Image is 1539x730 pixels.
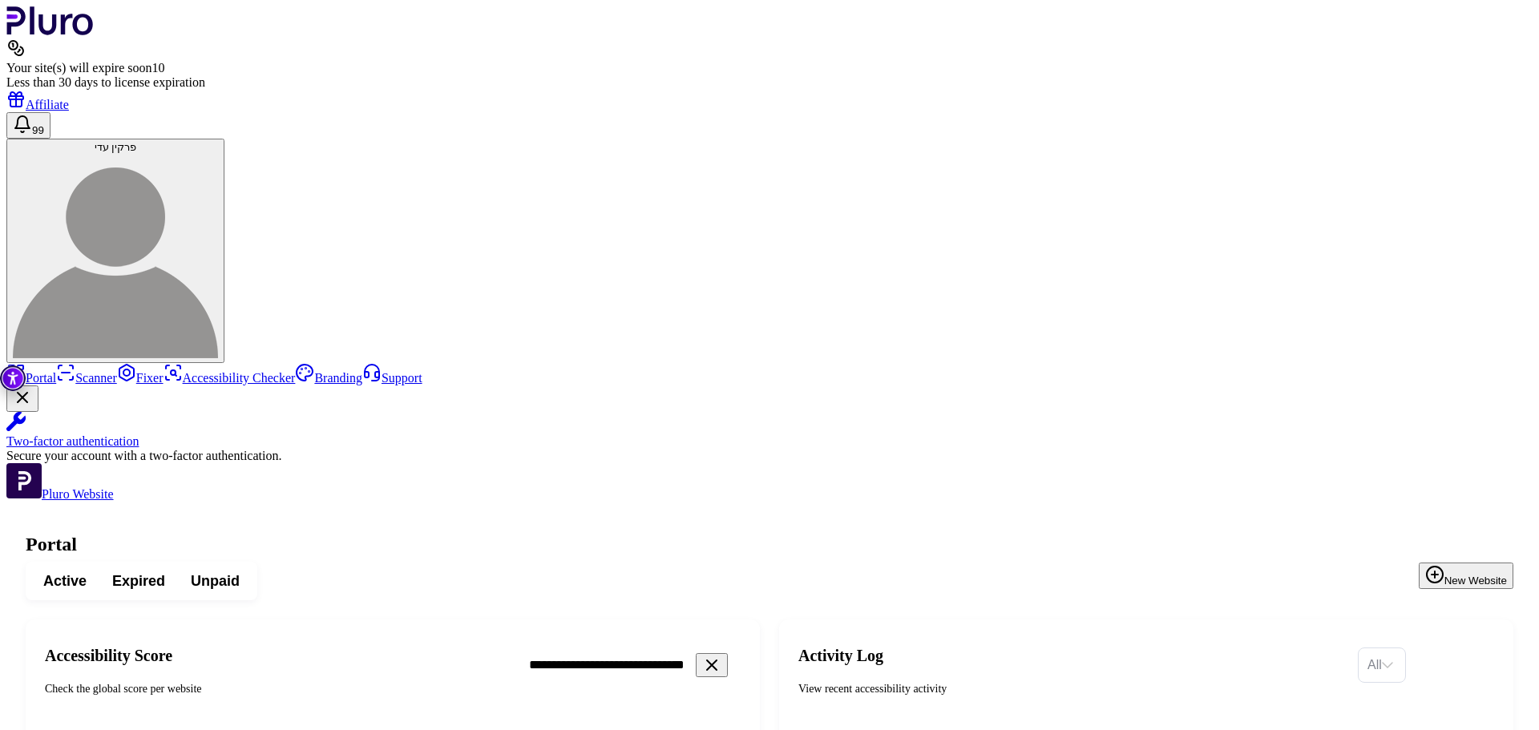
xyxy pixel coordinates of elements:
button: Expired [99,567,178,595]
button: Clear search field [696,653,728,677]
button: Open notifications, you have 409 new notifications [6,112,50,139]
button: New Website [1419,563,1513,589]
span: Active [43,571,87,591]
a: Affiliate [6,98,69,111]
a: Logo [6,24,94,38]
span: Expired [112,571,165,591]
div: Less than 30 days to license expiration [6,75,1533,90]
input: Search [516,647,741,683]
button: Unpaid [178,567,252,595]
div: Your site(s) will expire soon [6,61,1533,75]
div: Two-factor authentication [6,434,1533,449]
a: Support [362,371,422,385]
aside: Sidebar menu [6,363,1533,502]
div: Secure your account with a two-factor authentication. [6,449,1533,463]
div: Check the global score per website [45,681,503,697]
a: Two-factor authentication [6,412,1533,449]
div: Set sorting [1358,647,1406,683]
img: פרקין עדי [13,153,218,358]
button: Active [30,567,99,595]
h1: Portal [26,534,1513,555]
span: פרקין עדי [95,141,137,153]
a: Branding [295,371,362,385]
span: 10 [151,61,164,75]
span: 99 [32,124,44,136]
a: Accessibility Checker [164,371,296,385]
button: Close Two-factor authentication notification [6,385,38,412]
div: View recent accessibility activity [798,681,1345,697]
a: Open Pluro Website [6,487,114,501]
h2: Activity Log [798,646,1345,665]
button: פרקין עדיפרקין עדי [6,139,224,363]
a: Fixer [117,371,164,385]
span: Unpaid [191,571,240,591]
h2: Accessibility Score [45,646,503,665]
a: Portal [6,371,56,385]
a: Scanner [56,371,117,385]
